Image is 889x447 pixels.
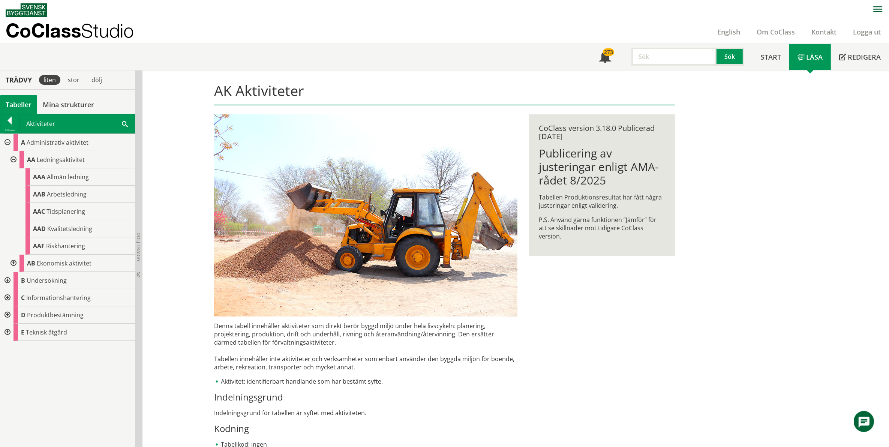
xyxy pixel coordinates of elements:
span: Ledningsaktivitet [37,156,85,164]
span: Undersökning [27,276,67,285]
p: CoClass [6,26,134,35]
span: Arbetsledning [47,190,87,198]
span: Allmän ledning [47,173,89,181]
span: Informationshantering [26,294,91,302]
div: liten [39,75,60,85]
div: Aktiviteter [19,114,135,133]
a: Kontakt [803,27,845,36]
span: Riskhantering [46,242,85,250]
h3: Indelningsgrund [214,391,517,403]
span: AA [27,156,35,164]
div: stor [63,75,84,85]
li: Aktivitet: identifierbart handlande som har bestämt syfte. [214,377,517,385]
span: AAA [33,173,45,181]
span: Teknisk åtgärd [26,328,67,336]
div: CoClass version 3.18.0 Publicerad [DATE] [539,124,665,141]
span: AB [27,259,35,267]
a: Redigera [831,44,889,70]
input: Sök [631,48,717,66]
span: E [21,328,24,336]
span: AAD [33,225,46,233]
a: Mina strukturer [37,95,100,114]
a: CoClassStudio [6,20,150,43]
h1: AK Aktiviteter [214,82,675,105]
span: Ekonomisk aktivitet [37,259,91,267]
div: Trädvy [1,76,36,84]
span: A [21,138,25,147]
h1: Publicering av justeringar enligt AMA-rådet 8/2025 [539,147,665,187]
img: Aktiviteter1.jpg [214,114,517,316]
a: English [709,27,748,36]
img: Svensk Byggtjänst [6,3,47,17]
span: Tidsplanering [46,207,85,216]
span: Läsa [806,52,823,61]
span: AAC [33,207,45,216]
p: P.S. Använd gärna funktionen ”Jämför” för att se skillnader mot tidigare CoClass version. [539,216,665,240]
span: Administrativ aktivitet [27,138,88,147]
span: Dölj trädvy [135,232,142,262]
div: dölj [87,75,106,85]
span: Redigera [848,52,881,61]
h3: Kodning [214,423,517,434]
span: Start [761,52,781,61]
a: Start [753,44,789,70]
span: Produktbestämning [27,311,84,319]
div: Tillbaka [0,127,19,133]
span: Sök i tabellen [122,120,128,127]
div: 273 [603,48,614,56]
span: D [21,311,25,319]
span: C [21,294,25,302]
a: Logga ut [845,27,889,36]
p: Tabellen Produktionsresultat har fått några justeringar enligt validering. [539,193,665,210]
span: B [21,276,25,285]
span: Studio [81,19,134,42]
span: AAF [33,242,45,250]
button: Sök [717,48,744,66]
span: AAB [33,190,45,198]
a: 273 [591,44,619,70]
a: Om CoClass [748,27,803,36]
span: Kvalitetsledning [47,225,92,233]
a: Läsa [789,44,831,70]
span: Notifikationer [599,52,611,64]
